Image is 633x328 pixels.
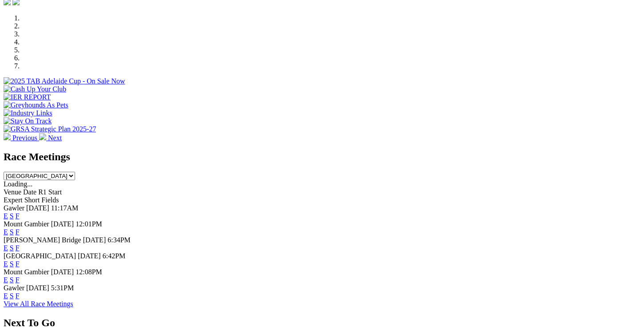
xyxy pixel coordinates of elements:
[51,220,74,228] span: [DATE]
[26,204,49,212] span: [DATE]
[41,196,59,204] span: Fields
[76,268,102,276] span: 12:08PM
[103,252,126,260] span: 6:42PM
[26,284,49,292] span: [DATE]
[4,188,21,196] span: Venue
[16,276,20,284] a: F
[4,196,23,204] span: Expert
[4,300,73,308] a: View All Race Meetings
[51,204,79,212] span: 11:17AM
[78,252,101,260] span: [DATE]
[10,228,14,236] a: S
[4,268,49,276] span: Mount Gambier
[10,212,14,220] a: S
[10,292,14,300] a: S
[23,188,36,196] span: Date
[4,276,8,284] a: E
[10,260,14,268] a: S
[10,276,14,284] a: S
[16,212,20,220] a: F
[51,268,74,276] span: [DATE]
[4,284,24,292] span: Gawler
[4,180,32,188] span: Loading...
[4,292,8,300] a: E
[4,236,81,244] span: [PERSON_NAME] Bridge
[16,244,20,252] a: F
[12,134,37,142] span: Previous
[16,228,20,236] a: F
[4,252,76,260] span: [GEOGRAPHIC_DATA]
[39,133,46,140] img: chevron-right-pager-white.svg
[38,188,62,196] span: R1 Start
[107,236,131,244] span: 6:34PM
[48,134,62,142] span: Next
[4,204,24,212] span: Gawler
[4,228,8,236] a: E
[4,220,49,228] span: Mount Gambier
[39,134,62,142] a: Next
[83,236,106,244] span: [DATE]
[4,93,51,101] img: IER REPORT
[76,220,102,228] span: 12:01PM
[10,244,14,252] a: S
[4,101,68,109] img: Greyhounds As Pets
[51,284,74,292] span: 5:31PM
[16,292,20,300] a: F
[4,109,52,117] img: Industry Links
[4,117,52,125] img: Stay On Track
[4,125,96,133] img: GRSA Strategic Plan 2025-27
[4,133,11,140] img: chevron-left-pager-white.svg
[4,77,125,85] img: 2025 TAB Adelaide Cup - On Sale Now
[4,244,8,252] a: E
[4,134,39,142] a: Previous
[24,196,40,204] span: Short
[16,260,20,268] a: F
[4,151,629,163] h2: Race Meetings
[4,260,8,268] a: E
[4,85,66,93] img: Cash Up Your Club
[4,212,8,220] a: E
